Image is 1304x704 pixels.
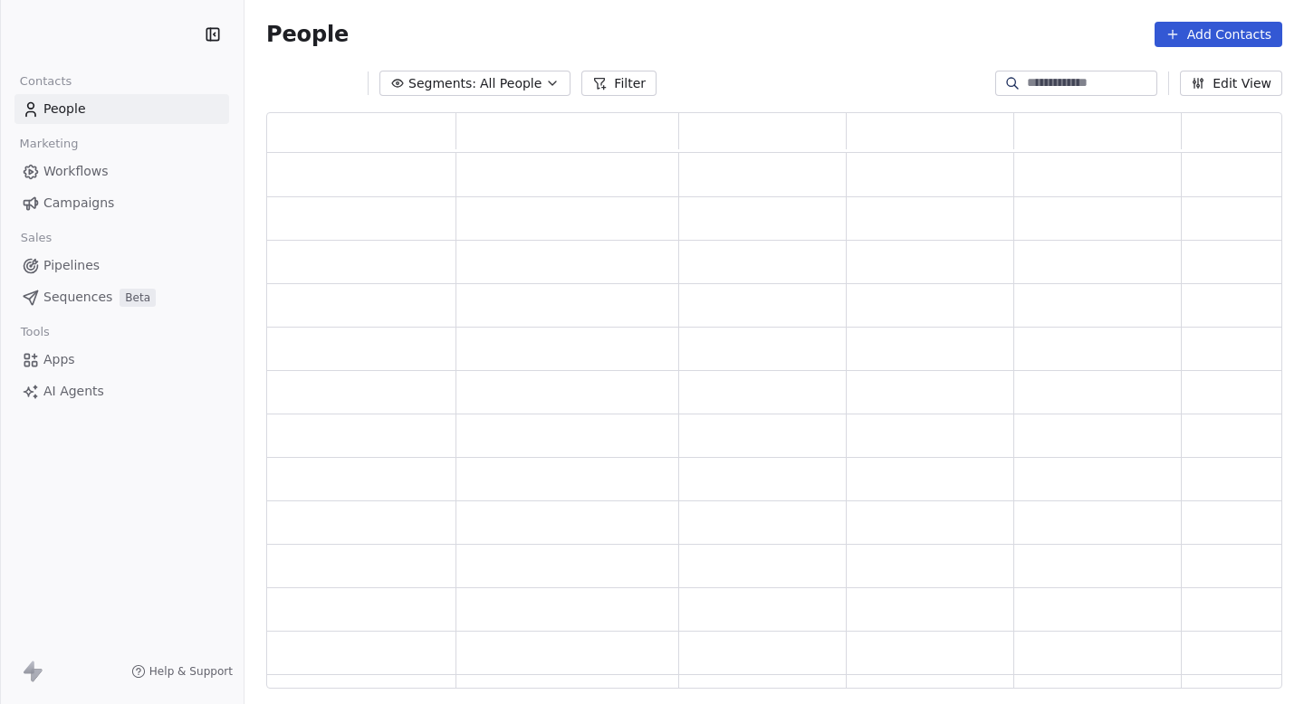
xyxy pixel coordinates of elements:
[581,71,657,96] button: Filter
[480,74,542,93] span: All People
[13,224,60,252] span: Sales
[12,130,86,157] span: Marketing
[43,194,114,213] span: Campaigns
[14,94,229,124] a: People
[14,282,229,312] a: SequencesBeta
[43,382,104,401] span: AI Agents
[14,157,229,186] a: Workflows
[408,74,476,93] span: Segments:
[266,21,349,48] span: People
[14,376,229,406] a: AI Agents
[43,350,75,369] span: Apps
[12,68,80,95] span: Contacts
[43,288,112,307] span: Sequences
[14,345,229,375] a: Apps
[14,188,229,218] a: Campaigns
[43,162,109,181] span: Workflows
[1180,71,1282,96] button: Edit View
[120,289,156,307] span: Beta
[1155,22,1282,47] button: Add Contacts
[14,251,229,281] a: Pipelines
[43,256,100,275] span: Pipelines
[43,100,86,119] span: People
[131,664,233,679] a: Help & Support
[149,664,233,679] span: Help & Support
[13,319,57,346] span: Tools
